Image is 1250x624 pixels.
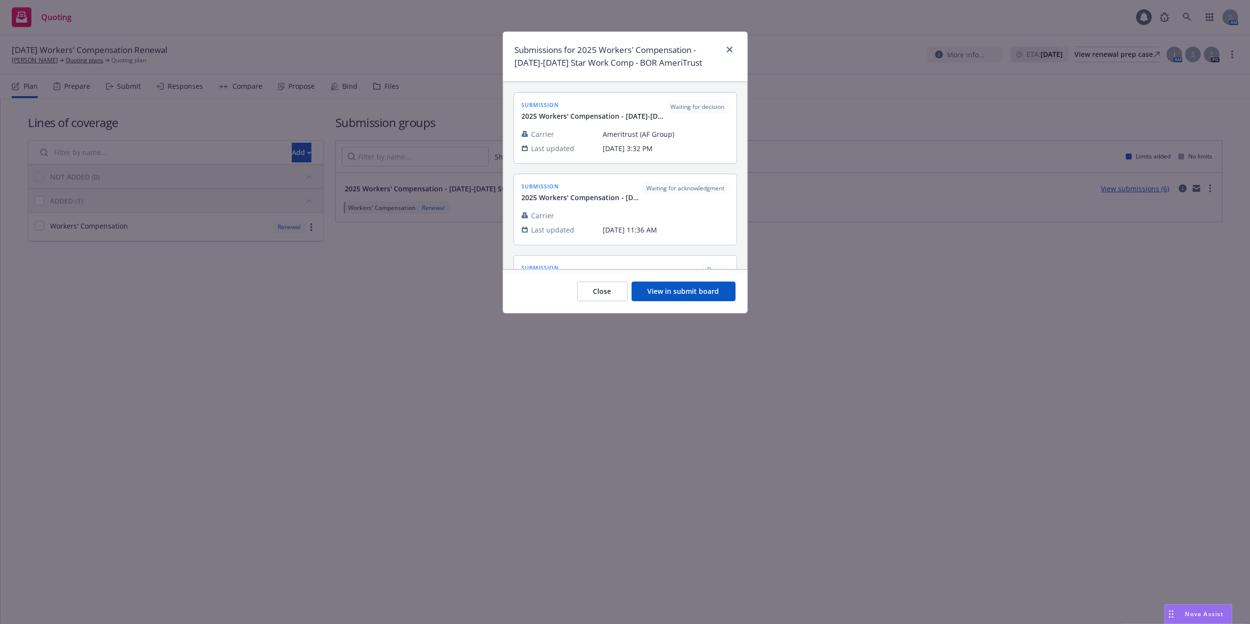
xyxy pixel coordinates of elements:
a: close [724,44,736,55]
span: submission [522,263,701,272]
h1: Submissions for 2025 Workers' Compensation - [DATE]-[DATE] Star Work Comp - BOR AmeriTrust [515,44,720,70]
div: Drag to move [1165,605,1177,624]
span: Last updated [532,225,575,235]
button: View in submit board [632,282,736,301]
span: [DATE] 3:32 PM [603,143,729,154]
button: Nova Assist [1165,604,1232,624]
span: Last updated [532,143,575,154]
span: Waiting for decision [671,103,725,111]
span: Carrier [532,129,555,139]
span: Nova Assist [1185,610,1224,618]
button: Close [577,282,628,301]
span: Ameritrust (AF Group) [603,129,729,139]
span: 2025 Workers' Compensation - [DATE]-[DATE] Star Work Comp - BOR AmeriTrust [522,192,643,203]
span: [DATE] 11:36 AM [603,225,729,235]
span: Waiting for acknowledgment [647,184,725,193]
span: submission [522,182,643,190]
span: Carrier [532,210,555,221]
span: submission [522,101,667,109]
span: 2025 Workers' Compensation - [DATE]-[DATE] Star Work Comp - BOR AmeriTrust [522,111,667,121]
span: Done [705,265,725,274]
